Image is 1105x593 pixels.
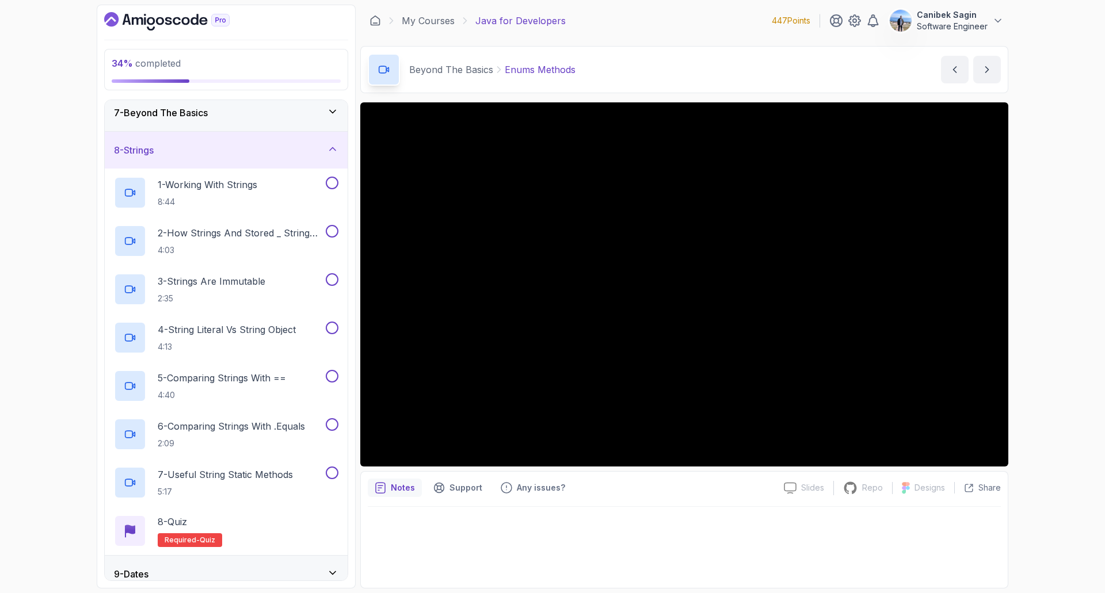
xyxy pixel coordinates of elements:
[158,244,323,256] p: 4:03
[889,9,1004,32] button: user profile imageCanibek SaginSoftware Engineer
[158,515,187,529] p: 8 - Quiz
[890,10,912,32] img: user profile image
[772,15,810,26] p: 447 Points
[158,293,265,304] p: 2:35
[158,274,265,288] p: 3 - Strings Are Immutable
[114,418,338,450] button: 6-Comparing Strings With .Equals2:09
[158,438,305,449] p: 2:09
[114,370,338,402] button: 5-Comparing Strings With ==4:40
[391,482,415,493] p: Notes
[114,225,338,257] button: 2-How Strings And Stored _ String Pool4:03
[915,482,945,493] p: Designs
[402,14,455,28] a: My Courses
[941,56,969,83] button: previous content
[114,273,338,305] button: 3-Strings Are Immutable2:35
[114,466,338,499] button: 7-Useful String Static Methods5:17
[409,63,493,76] p: Beyond The Basics
[114,322,338,354] button: 4-String Literal Vs String Object4:13
[426,479,489,497] button: Support button
[114,106,208,120] h3: 7 - Beyond The Basics
[449,482,482,493] p: Support
[517,482,565,493] p: Any issues?
[200,535,215,545] span: quiz
[158,341,296,353] p: 4:13
[105,132,348,169] button: 8-Strings
[165,535,200,545] span: Required-
[954,482,1001,493] button: Share
[978,482,1001,493] p: Share
[158,323,296,336] p: 4 - String Literal Vs String Object
[112,58,133,69] span: 34 %
[158,196,257,208] p: 8:44
[475,14,566,28] p: Java for Developers
[158,389,286,401] p: 4:40
[494,479,572,497] button: Feedback button
[158,486,293,498] p: 5:17
[114,567,148,581] h3: 9 - Dates
[801,482,824,493] p: Slides
[114,143,154,157] h3: 8 - Strings
[105,556,348,592] button: 9-Dates
[368,479,422,497] button: notes button
[917,9,988,21] p: Canibek Sagin
[114,177,338,209] button: 1-Working With Strings8:44
[158,468,293,481] p: 7 - Useful String Static Methods
[862,482,883,493] p: Repo
[112,58,181,69] span: completed
[105,94,348,131] button: 7-Beyond The Basics
[158,419,305,433] p: 6 - Comparing Strings With .Equals
[104,12,256,30] a: Dashboard
[158,371,286,385] p: 5 - Comparing Strings With ==
[973,56,1001,83] button: next content
[505,63,576,76] p: Enums Methods
[114,515,338,547] button: 8-QuizRequired-quiz
[158,178,257,192] p: 1 - Working With Strings
[917,21,988,32] p: Software Engineer
[158,226,323,240] p: 2 - How Strings And Stored _ String Pool
[369,15,381,26] a: Dashboard
[360,102,1008,466] iframe: 9 - Enums Methods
